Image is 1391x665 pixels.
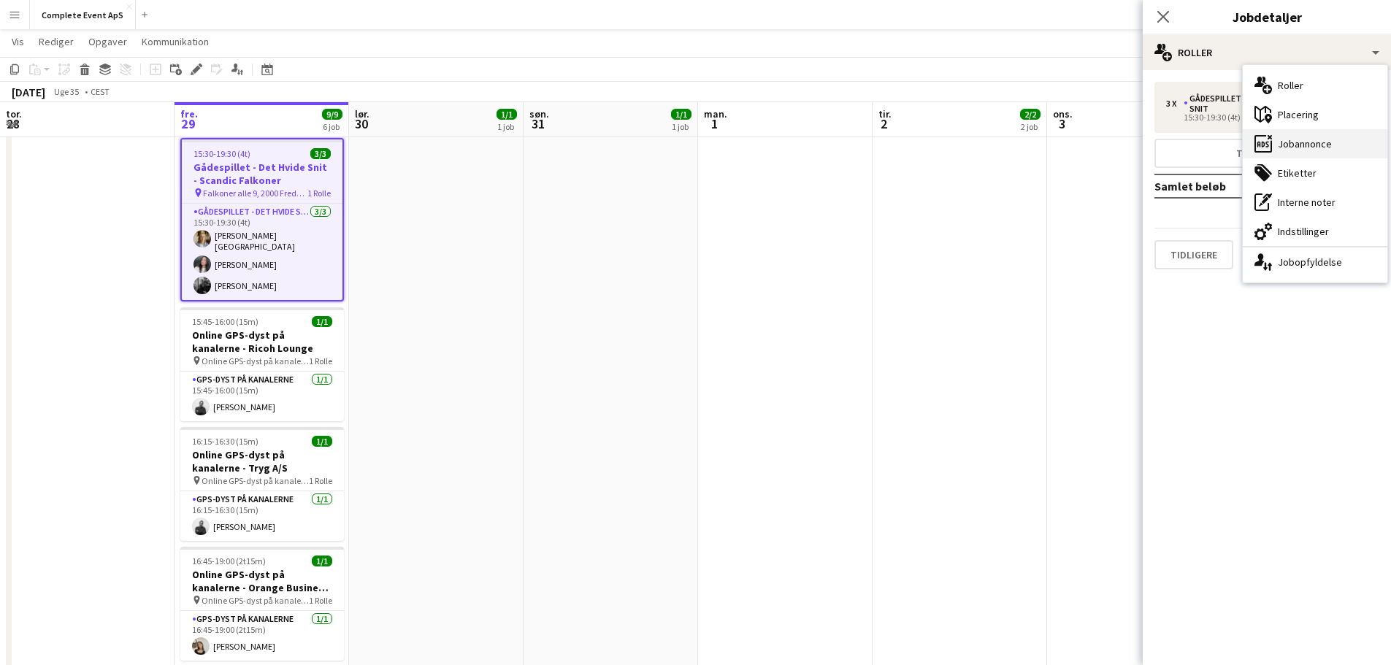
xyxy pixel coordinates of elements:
span: 1/1 [312,436,332,447]
app-card-role: Gådespillet - Det Hvide Snit3/315:30-19:30 (4t)[PERSON_NAME][GEOGRAPHIC_DATA][PERSON_NAME][PERSON... [182,204,342,300]
div: 6 job [323,121,342,132]
span: Online GPS-dyst på kanalerne [202,355,309,366]
app-card-role: GPS-dyst på kanalerne1/115:45-16:00 (15m)[PERSON_NAME] [180,372,344,421]
span: Uge 35 [48,86,85,97]
h3: Online GPS-dyst på kanalerne - Orange Business [GEOGRAPHIC_DATA] [180,568,344,594]
span: Rediger [39,35,74,48]
div: Indstillinger [1243,217,1387,246]
span: 2 [876,115,892,132]
span: lør. [355,107,369,120]
div: Roller [1243,71,1387,100]
div: 1 job [497,121,516,132]
div: Etiketter [1243,158,1387,188]
span: 2/2 [1020,109,1041,120]
app-card-role: GPS-dyst på kanalerne1/116:45-19:00 (2t15m)[PERSON_NAME] [180,611,344,661]
a: Rediger [33,32,80,51]
div: Gådespillet - Det Hvide Snit [1184,93,1311,114]
span: 9/9 [322,109,342,120]
span: 1 Rolle [309,355,332,366]
app-job-card: 16:15-16:30 (15m)1/1Online GPS-dyst på kanalerne - Tryg A/S Online GPS-dyst på kanalerne1 RolleGP... [180,427,344,541]
span: 3 [1051,115,1073,132]
span: 28 [4,115,22,132]
span: 3/3 [310,148,331,159]
span: 15:30-19:30 (4t) [193,148,250,159]
span: man. [704,107,727,120]
div: Jobannonce [1243,129,1387,158]
a: Kommunikation [136,32,215,51]
span: 16:15-16:30 (15m) [192,436,258,447]
span: 1/1 [497,109,517,120]
span: søn. [529,107,549,120]
app-job-card: 15:30-19:30 (4t)3/3Gådespillet - Det Hvide Snit - Scandic Falkoner Falkoner alle 9, 2000 Frederik... [180,138,344,301]
span: 16:45-19:00 (2t15m) [192,556,266,566]
app-card-role: GPS-dyst på kanalerne1/116:15-16:30 (15m)[PERSON_NAME] [180,491,344,541]
span: Kommunikation [142,35,209,48]
a: Opgaver [83,32,133,51]
span: Online GPS-dyst på kanalerne [202,475,309,486]
span: 1 Rolle [309,475,332,486]
button: Tidligere [1154,240,1233,269]
span: 1/1 [312,556,332,566]
button: Tilføj rolle [1154,139,1379,168]
span: tor. [6,107,22,120]
button: Complete Event ApS [30,1,136,29]
div: 3 x [1166,99,1184,109]
span: 1/1 [671,109,691,120]
div: Roller [1143,35,1391,70]
span: 1/1 [312,316,332,327]
td: Samlet beløb [1154,174,1295,198]
span: 30 [353,115,369,132]
div: 1 job [672,121,691,132]
span: Vis [12,35,24,48]
div: Jobopfyldelse [1243,247,1387,277]
span: ons. [1053,107,1073,120]
span: Online GPS-dyst på kanalerne [202,595,309,606]
span: 29 [178,115,198,132]
span: 1 Rolle [309,595,332,606]
h3: Gådespillet - Det Hvide Snit - Scandic Falkoner [182,161,342,187]
h3: Online GPS-dyst på kanalerne - Tryg A/S [180,448,344,474]
app-job-card: 15:45-16:00 (15m)1/1Online GPS-dyst på kanalerne - Ricoh Lounge Online GPS-dyst på kanalerne1 Rol... [180,307,344,421]
h3: Online GPS-dyst på kanalerne - Ricoh Lounge [180,328,344,355]
div: Placering [1243,100,1387,129]
a: Vis [6,32,30,51]
h3: Jobdetaljer [1143,7,1391,26]
div: [DATE] [12,85,45,99]
span: 1 [702,115,727,132]
span: 31 [527,115,549,132]
span: 15:45-16:00 (15m) [192,316,258,327]
span: Falkoner alle 9, 2000 Frederiksberg - Scandic Falkoner [203,188,307,199]
div: Interne noter [1243,188,1387,217]
div: 15:30-19:30 (4t) [1166,114,1352,121]
app-job-card: 16:45-19:00 (2t15m)1/1Online GPS-dyst på kanalerne - Orange Business [GEOGRAPHIC_DATA] Online GPS... [180,547,344,661]
div: 2 job [1021,121,1040,132]
span: 1 Rolle [307,188,331,199]
span: Opgaver [88,35,127,48]
div: CEST [91,86,110,97]
span: tir. [878,107,892,120]
span: fre. [180,107,198,120]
